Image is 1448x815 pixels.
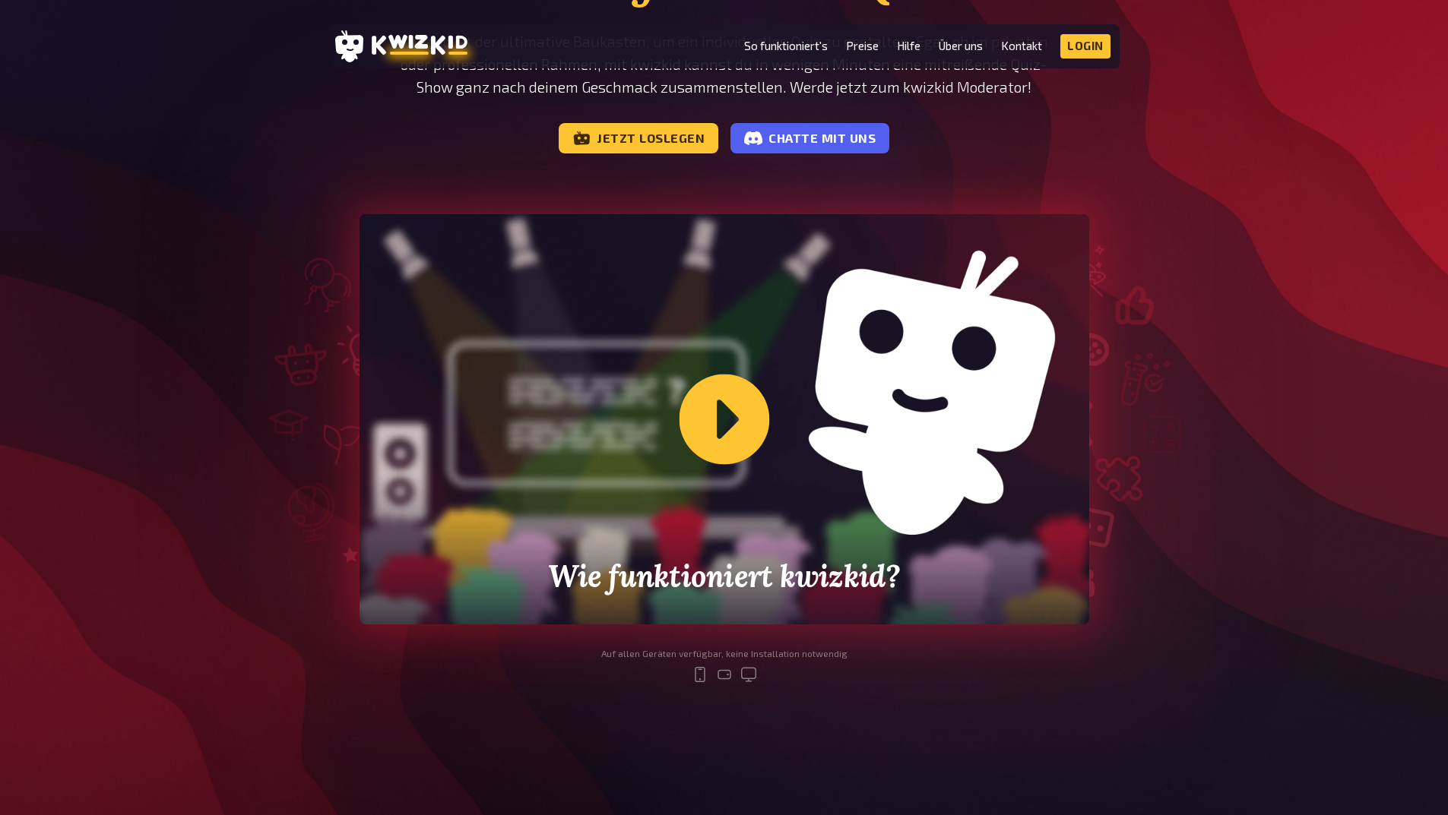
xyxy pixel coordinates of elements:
[740,665,758,684] svg: desktop
[715,665,734,684] svg: tablet
[1001,39,1042,52] a: Kontakt
[505,559,943,594] h2: Wie funktioniert kwizkid?
[846,39,879,52] a: Preise
[559,123,718,153] a: Jetzt loslegen
[1060,34,1111,58] a: Login
[691,665,709,684] svg: mobile
[939,39,983,52] a: Über uns
[744,39,828,52] a: So funktioniert's
[897,39,920,52] a: Hilfe
[601,649,848,659] div: Auf allen Geräten verfügbar, keine Installation notwendig
[730,123,889,153] a: Chatte mit uns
